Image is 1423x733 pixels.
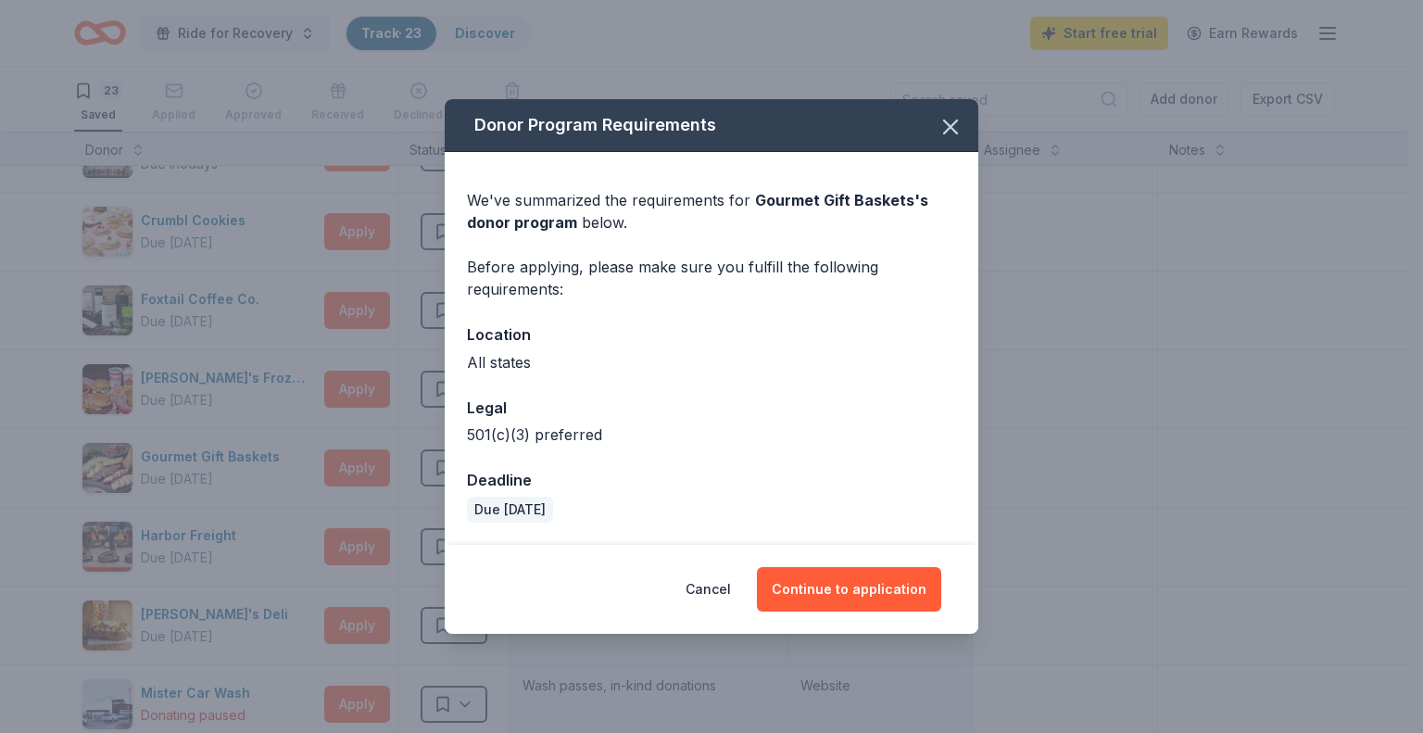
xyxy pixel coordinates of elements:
button: Cancel [686,567,731,612]
div: 501(c)(3) preferred [467,423,956,446]
div: All states [467,351,956,373]
div: Before applying, please make sure you fulfill the following requirements: [467,256,956,300]
button: Continue to application [757,567,941,612]
div: Location [467,322,956,347]
div: Legal [467,396,956,420]
div: We've summarized the requirements for below. [467,189,956,234]
div: Donor Program Requirements [445,99,978,152]
div: Deadline [467,468,956,492]
div: Due [DATE] [467,497,553,523]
